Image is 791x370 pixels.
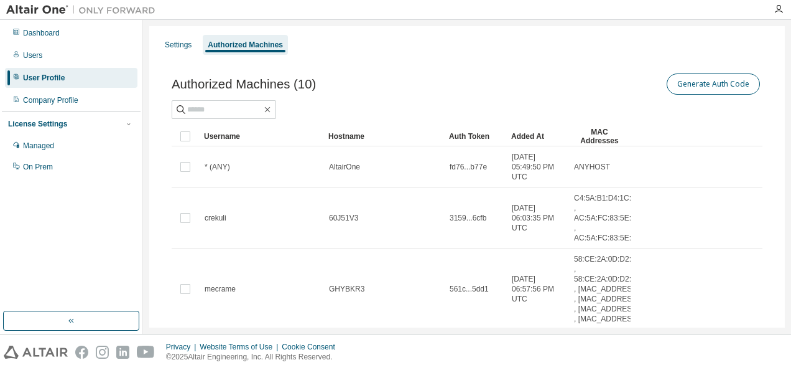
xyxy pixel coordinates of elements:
[574,193,642,243] span: C4:5A:B1:D4:1C:F1 , AC:5A:FC:83:5E:B9 , AC:5A:FC:83:5E:BD
[450,284,489,294] span: 561c...5dd1
[23,73,65,83] div: User Profile
[4,346,68,359] img: altair_logo.svg
[512,203,563,233] span: [DATE] 06:03:35 PM UTC
[23,162,53,172] div: On Prem
[6,4,162,16] img: Altair One
[573,126,626,146] div: MAC Addresses
[512,274,563,304] span: [DATE] 06:57:56 PM UTC
[574,254,639,324] span: 58:CE:2A:0D:D2:74 , 58:CE:2A:0D:D2:70 , [MAC_ADDRESS] , [MAC_ADDRESS] , [MAC_ADDRESS] , [MAC_ADDR...
[208,40,283,50] div: Authorized Machines
[166,352,343,363] p: © 2025 Altair Engineering, Inc. All Rights Reserved.
[205,162,230,172] span: * (ANY)
[205,284,236,294] span: mecrame
[282,342,342,352] div: Cookie Consent
[172,77,316,92] span: Authorized Machines (10)
[574,162,610,172] span: ANYHOST
[96,346,109,359] img: instagram.svg
[75,346,88,359] img: facebook.svg
[23,95,78,105] div: Company Profile
[329,213,358,223] span: 60J51V3
[329,162,360,172] span: AltairOne
[449,126,501,146] div: Auth Token
[23,28,60,38] div: Dashboard
[512,152,563,182] span: [DATE] 05:49:50 PM UTC
[165,40,192,50] div: Settings
[205,213,226,223] span: crekuli
[511,126,563,146] div: Added At
[450,213,486,223] span: 3159...6cfb
[23,50,42,60] div: Users
[329,284,364,294] span: GHYBKR3
[200,342,282,352] div: Website Terms of Use
[23,141,54,151] div: Managed
[166,342,200,352] div: Privacy
[450,162,487,172] span: fd76...b77e
[204,126,318,146] div: Username
[8,119,67,129] div: License Settings
[667,74,760,95] button: Generate Auth Code
[328,126,439,146] div: Hostname
[116,346,129,359] img: linkedin.svg
[137,346,155,359] img: youtube.svg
